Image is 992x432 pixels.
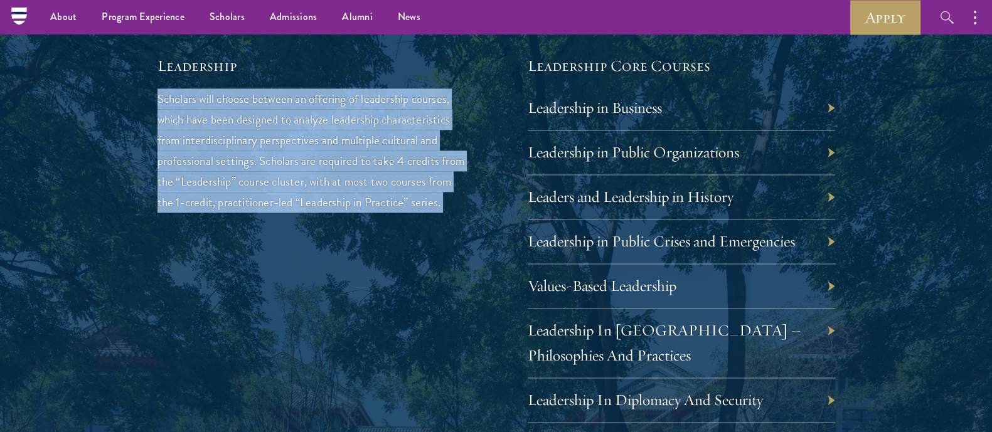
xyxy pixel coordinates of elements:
[528,142,739,162] a: Leadership in Public Organizations
[528,98,662,117] a: Leadership in Business
[157,55,465,76] h5: Leadership
[528,390,763,409] a: Leadership In Diplomacy And Security
[528,187,733,206] a: Leaders and Leadership in History
[528,320,801,365] a: Leadership In [GEOGRAPHIC_DATA] – Philosophies And Practices
[157,88,465,213] p: Scholars will choose between an offering of leadership courses, which have been designed to analy...
[528,276,676,295] a: Values-Based Leadership
[528,55,835,76] h5: Leadership Core Courses
[528,231,795,251] a: Leadership in Public Crises and Emergencies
